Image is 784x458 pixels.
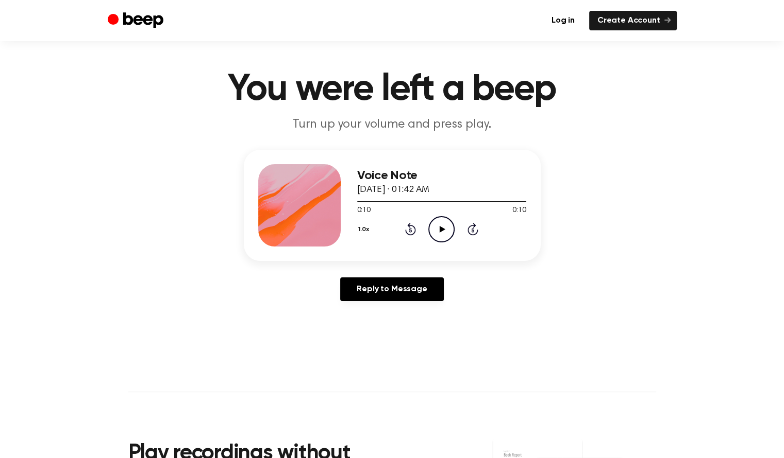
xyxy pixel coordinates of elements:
span: 0:10 [512,205,526,216]
a: Reply to Message [340,277,443,301]
h3: Voice Note [357,169,526,183]
button: 1.0x [357,221,373,238]
span: 0:10 [357,205,371,216]
span: [DATE] · 01:42 AM [357,185,429,195]
a: Create Account [589,11,677,30]
h1: You were left a beep [128,71,656,108]
a: Beep [108,11,166,31]
p: Turn up your volume and press play. [194,116,590,133]
a: Log in [543,11,583,30]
